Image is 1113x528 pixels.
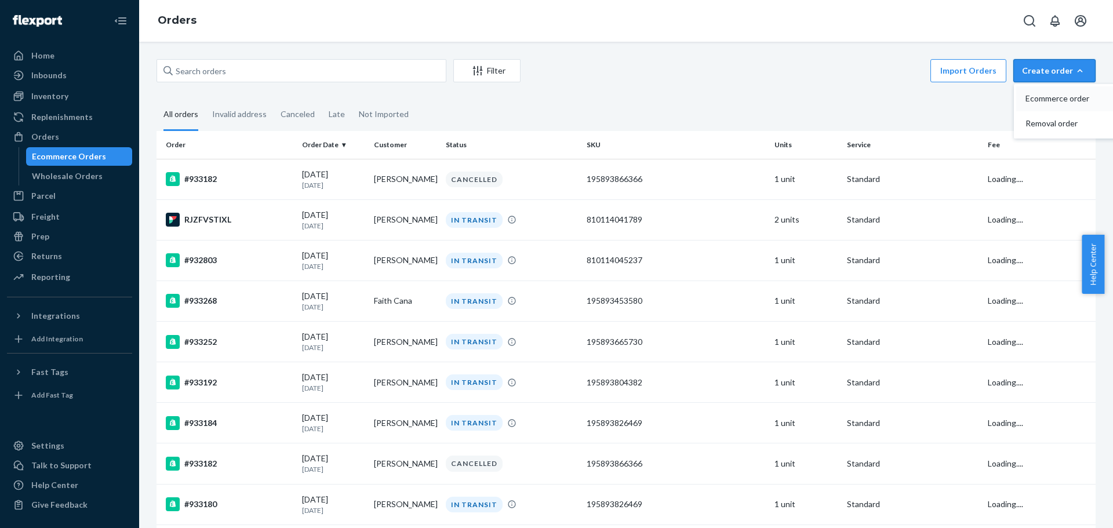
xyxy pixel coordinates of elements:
p: Standard [847,254,979,266]
div: Home [31,50,54,61]
div: Inbounds [31,70,67,81]
td: Loading.... [983,362,1096,403]
div: Help Center [31,479,78,491]
span: Ecommerce order [1025,94,1097,103]
td: Loading.... [983,281,1096,321]
div: Give Feedback [31,499,88,511]
p: [DATE] [302,383,365,393]
div: Integrations [31,310,80,322]
td: [PERSON_NAME] [369,362,441,403]
p: [DATE] [302,424,365,434]
div: 195893826469 [587,417,765,429]
p: Standard [847,417,979,429]
div: [DATE] [302,331,365,352]
p: Standard [847,498,979,510]
div: Canceled [281,99,315,129]
td: Loading.... [983,159,1096,199]
div: CANCELLED [446,172,503,187]
a: Freight [7,207,132,226]
td: Loading.... [983,199,1096,240]
div: [DATE] [302,169,365,190]
p: [DATE] [302,180,365,190]
td: Faith Cana [369,281,441,321]
p: [DATE] [302,221,365,231]
p: [DATE] [302,343,365,352]
a: Wholesale Orders [26,167,133,185]
div: 195893866366 [587,458,765,469]
a: Inbounds [7,66,132,85]
a: Talk to Support [7,456,132,475]
td: [PERSON_NAME] [369,199,441,240]
td: 1 unit [770,322,842,362]
a: Ecommerce Orders [26,147,133,166]
div: Add Integration [31,334,83,344]
div: [DATE] [302,412,365,434]
img: Flexport logo [13,15,62,27]
div: IN TRANSIT [446,415,503,431]
div: Prep [31,231,49,242]
td: Loading.... [983,322,1096,362]
div: #932803 [166,253,293,267]
th: Units [770,131,842,159]
button: Open notifications [1043,9,1067,32]
td: [PERSON_NAME] [369,322,441,362]
p: [DATE] [302,505,365,515]
th: Service [842,131,983,159]
td: [PERSON_NAME] [369,159,441,199]
button: Create orderEcommerce orderRemoval order [1013,59,1096,82]
p: Standard [847,173,979,185]
a: Replenishments [7,108,132,126]
button: Help Center [1082,235,1104,294]
a: Inventory [7,87,132,105]
div: 195893453580 [587,295,765,307]
button: Open account menu [1069,9,1092,32]
div: Customer [374,140,437,150]
p: Standard [847,336,979,348]
p: [DATE] [302,261,365,271]
div: 810114045237 [587,254,765,266]
div: Ecommerce Orders [32,151,106,162]
div: Freight [31,211,60,223]
a: Returns [7,247,132,265]
div: #933268 [166,294,293,308]
td: [PERSON_NAME] [369,443,441,484]
td: 1 unit [770,281,842,321]
td: Loading.... [983,240,1096,281]
a: Add Fast Tag [7,386,132,405]
div: [DATE] [302,209,365,231]
div: IN TRANSIT [446,293,503,309]
th: Status [441,131,582,159]
div: Wholesale Orders [32,170,103,182]
button: Fast Tags [7,363,132,381]
p: Standard [847,214,979,225]
div: All orders [163,99,198,131]
td: [PERSON_NAME] [369,484,441,525]
td: [PERSON_NAME] [369,240,441,281]
td: Loading.... [983,403,1096,443]
td: 1 unit [770,240,842,281]
p: Standard [847,458,979,469]
td: 1 unit [770,159,842,199]
div: 195893804382 [587,377,765,388]
button: Integrations [7,307,132,325]
div: Add Fast Tag [31,390,73,400]
p: [DATE] [302,464,365,474]
a: Help Center [7,476,132,494]
div: #933184 [166,416,293,430]
div: IN TRANSIT [446,253,503,268]
td: Loading.... [983,443,1096,484]
div: [DATE] [302,250,365,271]
th: Order [157,131,297,159]
div: 195893826469 [587,498,765,510]
a: Add Integration [7,330,132,348]
div: CANCELLED [446,456,503,471]
div: IN TRANSIT [446,334,503,349]
a: Prep [7,227,132,246]
a: Home [7,46,132,65]
div: Orders [31,131,59,143]
div: #933182 [166,172,293,186]
button: Filter [453,59,521,82]
div: Fast Tags [31,366,68,378]
div: [DATE] [302,372,365,393]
